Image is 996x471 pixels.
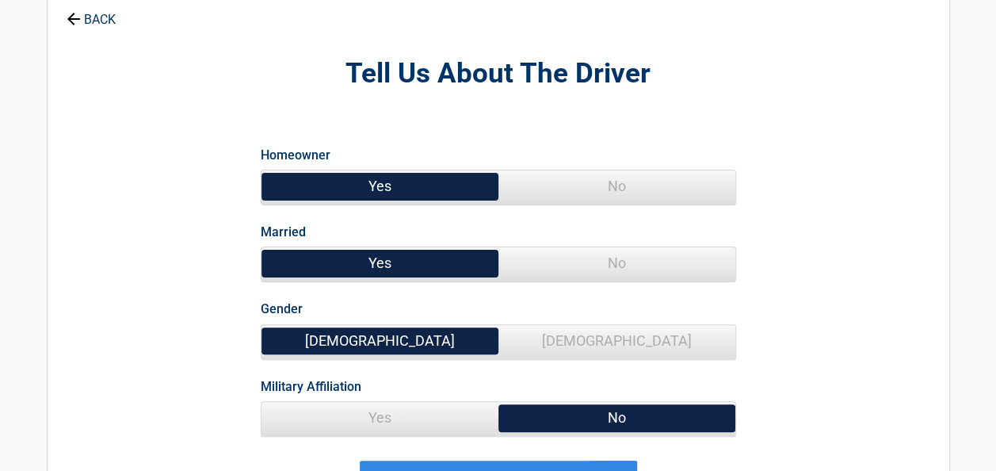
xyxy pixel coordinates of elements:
[135,56,862,93] h2: Tell Us About The Driver
[261,221,306,243] label: Married
[261,402,498,434] span: Yes
[261,144,330,166] label: Homeowner
[498,325,735,357] span: [DEMOGRAPHIC_DATA]
[261,325,498,357] span: [DEMOGRAPHIC_DATA]
[261,376,361,397] label: Military Affiliation
[261,170,498,202] span: Yes
[498,170,735,202] span: No
[498,247,735,279] span: No
[498,402,735,434] span: No
[261,298,303,320] label: Gender
[261,247,498,279] span: Yes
